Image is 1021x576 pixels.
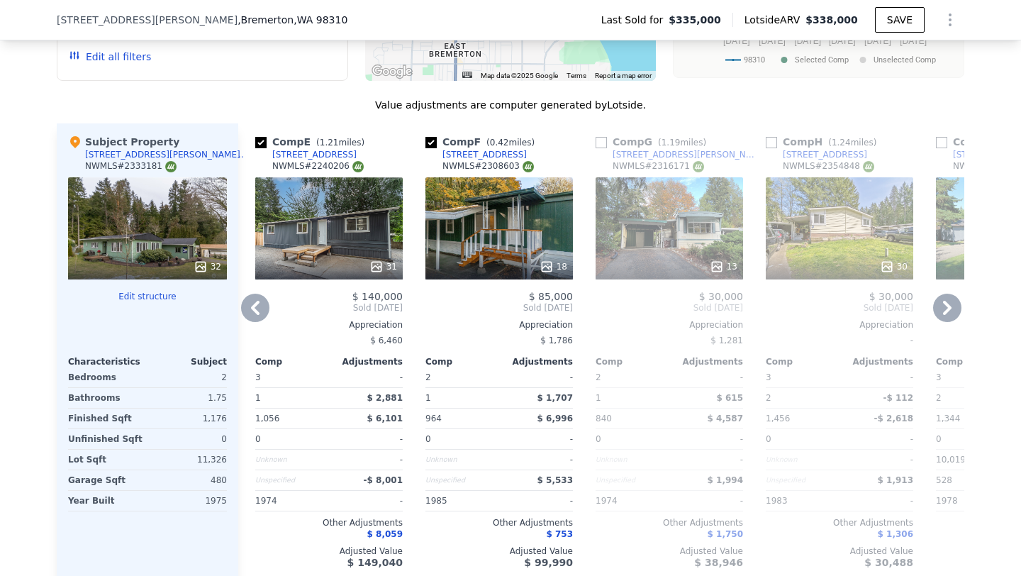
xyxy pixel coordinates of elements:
[710,336,743,345] span: $ 1,281
[595,72,652,79] a: Report a map error
[839,356,913,367] div: Adjustments
[69,50,151,64] button: Edit all filters
[255,517,403,528] div: Other Adjustments
[766,302,913,314] span: Sold [DATE]
[596,517,743,528] div: Other Adjustments
[795,55,849,65] text: Selected Comp
[68,291,227,302] button: Edit structure
[662,138,681,148] span: 1.19
[708,414,743,423] span: $ 4,587
[481,138,540,148] span: ( miles)
[596,372,601,382] span: 2
[369,62,415,81] a: Open this area in Google Maps (opens a new window)
[499,356,573,367] div: Adjustments
[669,13,721,27] span: $335,000
[68,470,145,490] div: Garage Sqft
[540,336,573,345] span: $ 1,786
[442,160,534,172] div: NWMLS # 2308603
[601,13,669,27] span: Last Sold for
[68,356,147,367] div: Characteristics
[255,319,403,331] div: Appreciation
[425,388,496,408] div: 1
[150,367,227,387] div: 2
[150,409,227,428] div: 1,176
[272,149,357,160] div: [STREET_ADDRESS]
[693,161,704,172] img: NWMLS Logo
[864,557,913,568] span: $ 30,488
[524,557,573,568] span: $ 99,990
[766,331,913,350] div: -
[869,291,913,302] span: $ 30,000
[716,393,743,403] span: $ 615
[329,356,403,367] div: Adjustments
[425,434,431,444] span: 0
[596,302,743,314] span: Sold [DATE]
[878,529,913,539] span: $ 1,306
[540,260,567,274] div: 18
[652,138,712,148] span: ( miles)
[936,414,960,423] span: 1,344
[332,367,403,387] div: -
[883,393,913,403] span: -$ 112
[364,475,403,485] span: -$ 8,001
[255,149,357,160] a: [STREET_ADDRESS]
[332,429,403,449] div: -
[699,291,743,302] span: $ 30,000
[68,388,145,408] div: Bathrooms
[150,450,227,470] div: 11,326
[546,529,573,539] span: $ 753
[255,545,403,557] div: Adjusted Value
[352,161,364,172] img: NWMLS Logo
[502,367,573,387] div: -
[936,388,1007,408] div: 2
[613,160,704,172] div: NWMLS # 2316171
[255,388,326,408] div: 1
[529,291,573,302] span: $ 85,000
[537,475,573,485] span: $ 5,533
[425,319,573,331] div: Appreciation
[165,161,177,172] img: NWMLS Logo
[255,356,329,367] div: Comp
[766,450,837,470] div: Unknown
[875,7,925,33] button: SAVE
[669,356,743,367] div: Adjustments
[842,491,913,511] div: -
[842,367,913,387] div: -
[672,429,743,449] div: -
[842,450,913,470] div: -
[57,13,238,27] span: [STREET_ADDRESS][PERSON_NAME]
[425,302,573,314] span: Sold [DATE]
[425,517,573,528] div: Other Adjustments
[936,491,1007,511] div: 1978
[783,149,867,160] div: [STREET_ADDRESS]
[68,409,145,428] div: Finished Sqft
[766,545,913,557] div: Adjusted Value
[68,367,145,387] div: Bedrooms
[842,429,913,449] div: -
[255,414,279,423] span: 1,056
[255,434,261,444] span: 0
[766,517,913,528] div: Other Adjustments
[880,260,908,274] div: 30
[766,149,867,160] a: [STREET_ADDRESS]
[320,138,339,148] span: 1.21
[150,429,227,449] div: 0
[766,470,837,490] div: Unspecified
[723,36,750,46] text: [DATE]
[502,450,573,470] div: -
[255,491,326,511] div: 1974
[255,302,403,314] span: Sold [DATE]
[596,135,712,149] div: Comp G
[874,55,936,65] text: Unselected Comp
[481,72,558,79] span: Map data ©2025 Google
[596,545,743,557] div: Adjusted Value
[783,160,874,172] div: NWMLS # 2354848
[672,450,743,470] div: -
[255,372,261,382] span: 3
[502,491,573,511] div: -
[537,393,573,403] span: $ 1,707
[425,356,499,367] div: Comp
[936,6,964,34] button: Show Options
[863,161,874,172] img: NWMLS Logo
[425,450,496,470] div: Unknown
